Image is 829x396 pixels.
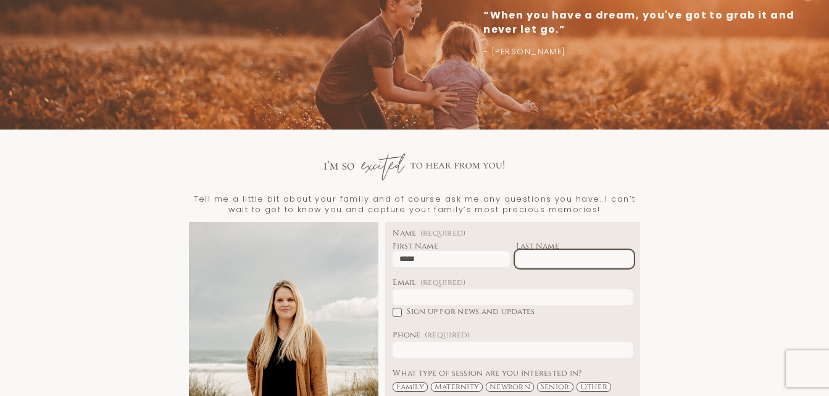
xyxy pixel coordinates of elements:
span: (required) [420,279,466,287]
span: Phone [393,332,420,339]
span: Newborn [486,382,534,392]
input: Sign up for news and updates [393,308,402,317]
span: Name [393,230,416,237]
span: (required) [420,230,466,238]
div: First Name [393,243,509,252]
span: Other [577,382,611,392]
span: Maternity [431,382,483,392]
p: - [PERSON_NAME] [483,46,804,57]
span: What type of session are you interested in? [393,370,581,377]
span: Sign up for news and updates [407,308,535,316]
span: (required) [425,332,470,340]
div: Last Name [516,243,633,252]
span: Senior [537,382,573,392]
span: Email [393,279,416,287]
span: Family [393,382,428,392]
p: Tell me a little bit about your family and of course ask me any questions you have. I can’t wait ... [189,194,641,216]
strong: “When you have a dream, you've got to grab it and never let go.” [483,8,798,36]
